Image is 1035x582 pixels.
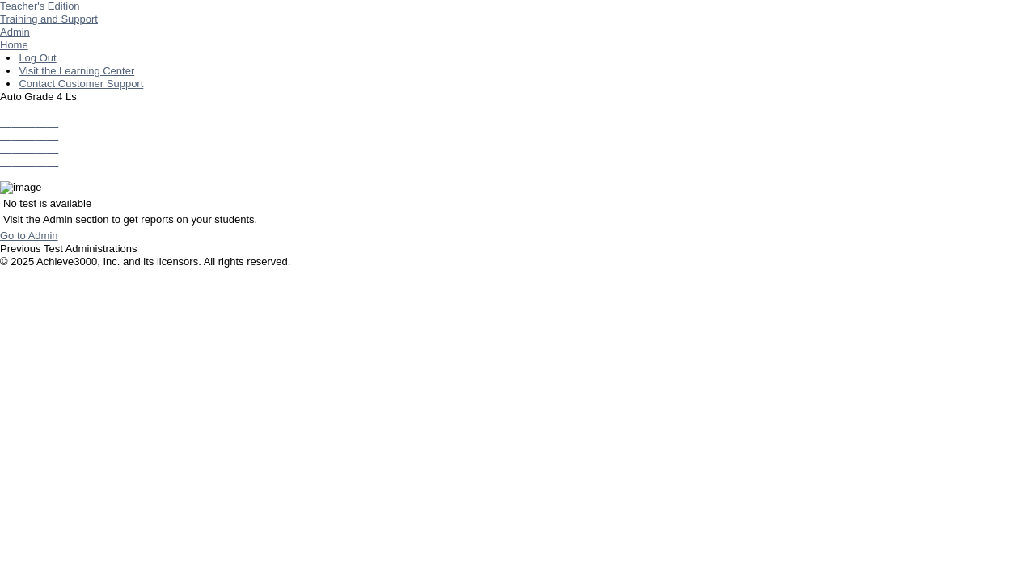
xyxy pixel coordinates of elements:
a: Visit the Learning Center [19,65,134,77]
a: Log Out [19,52,56,64]
p: No test is available [3,197,1032,210]
a: Contact Customer Support [19,78,143,90]
img: teacher_arrow_small.png [98,13,104,18]
p: Visit the Admin section to get reports on your students. [3,213,1032,226]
